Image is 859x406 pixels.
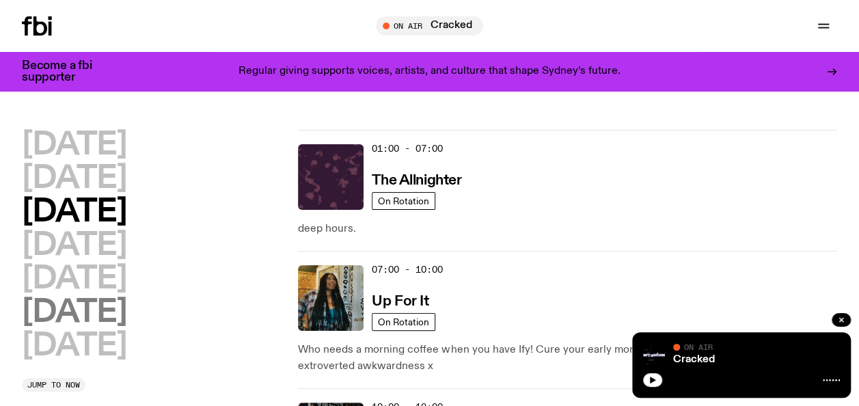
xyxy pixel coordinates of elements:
button: [DATE] [22,230,126,261]
span: On Rotation [378,317,429,327]
a: Up For It [372,292,428,309]
button: [DATE] [22,197,126,228]
a: On Rotation [372,192,435,210]
p: deep hours. [298,221,837,237]
button: [DATE] [22,331,126,362]
img: Ify - a Brown Skin girl with black braided twists, looking up to the side with her tongue stickin... [298,265,364,331]
span: Jump to now [27,381,80,389]
img: Logo for Podcast Cracked. Black background, with white writing, with glass smashing graphics [643,343,665,365]
button: On AirCracked [376,16,483,36]
a: On Rotation [372,313,435,331]
span: 07:00 - 10:00 [372,263,443,276]
p: Who needs a morning coffee when you have Ify! Cure your early morning grog w/ SMAC, chat and extr... [298,342,837,375]
span: On Rotation [378,196,429,206]
button: [DATE] [22,130,126,161]
button: [DATE] [22,163,126,194]
h3: Up For It [372,295,428,309]
button: Jump to now [22,378,85,392]
a: Cracked [673,354,715,365]
span: 01:00 - 07:00 [372,142,443,155]
p: Regular giving supports voices, artists, and culture that shape Sydney’s future. [238,66,621,78]
h3: The Allnighter [372,174,461,188]
span: On Air [684,342,713,351]
button: [DATE] [22,264,126,295]
a: The Allnighter [372,171,461,188]
h3: Become a fbi supporter [22,60,109,83]
button: [DATE] [22,297,126,328]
